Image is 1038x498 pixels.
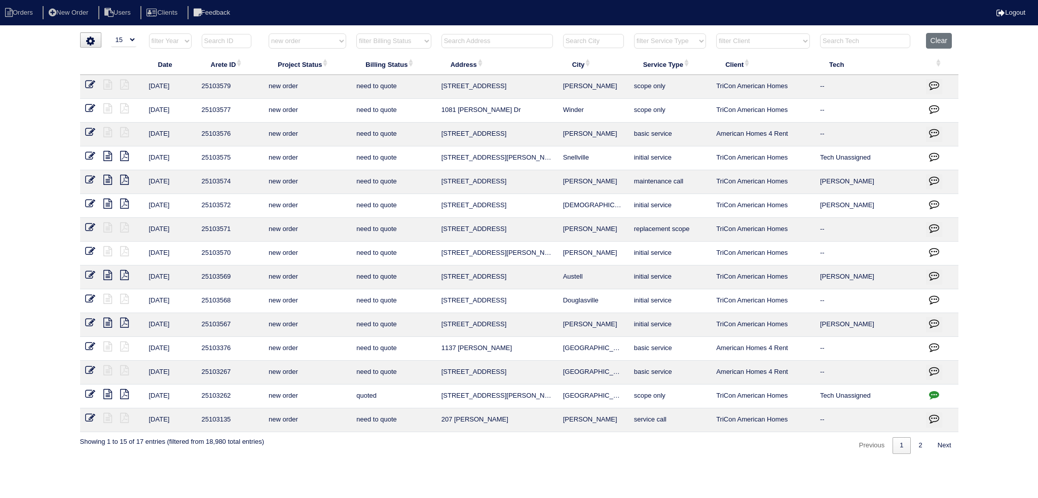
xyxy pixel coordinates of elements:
[351,54,436,75] th: Billing Status: activate to sort column ascending
[264,75,351,99] td: new order
[98,9,139,16] a: Users
[558,408,629,432] td: [PERSON_NAME]
[711,218,815,242] td: TriCon American Homes
[815,218,921,242] td: --
[351,408,436,432] td: need to quote
[815,289,921,313] td: --
[629,75,711,99] td: scope only
[264,385,351,408] td: new order
[815,75,921,99] td: --
[436,408,558,432] td: 207 [PERSON_NAME]
[436,218,558,242] td: [STREET_ADDRESS]
[912,437,930,454] a: 2
[558,194,629,218] td: [DEMOGRAPHIC_DATA]
[815,54,921,75] th: Tech
[436,242,558,265] td: [STREET_ADDRESS][PERSON_NAME]
[140,6,186,20] li: Clients
[629,385,711,408] td: scope only
[80,432,264,446] div: Showing 1 to 15 of 17 entries (filtered from 18,980 total entries)
[711,123,815,146] td: American Homes 4 Rent
[815,265,921,289] td: [PERSON_NAME]
[558,146,629,170] td: Snellville
[144,408,197,432] td: [DATE]
[921,54,958,75] th: : activate to sort column ascending
[815,361,921,385] td: --
[629,242,711,265] td: initial service
[144,289,197,313] td: [DATE]
[98,6,139,20] li: Users
[558,242,629,265] td: [PERSON_NAME]
[264,361,351,385] td: new order
[436,289,558,313] td: [STREET_ADDRESS]
[436,123,558,146] td: [STREET_ADDRESS]
[815,408,921,432] td: --
[351,123,436,146] td: need to quote
[197,170,264,194] td: 25103574
[711,170,815,194] td: TriCon American Homes
[711,146,815,170] td: TriCon American Homes
[264,99,351,123] td: new order
[558,75,629,99] td: [PERSON_NAME]
[144,385,197,408] td: [DATE]
[197,99,264,123] td: 25103577
[926,33,952,49] button: Clear
[197,242,264,265] td: 25103570
[264,194,351,218] td: new order
[815,146,921,170] td: Tech Unassigned
[629,218,711,242] td: replacement scope
[144,99,197,123] td: [DATE]
[629,337,711,361] td: basic service
[558,337,629,361] td: [GEOGRAPHIC_DATA]
[711,289,815,313] td: TriCon American Homes
[815,385,921,408] td: Tech Unassigned
[558,265,629,289] td: Austell
[815,170,921,194] td: [PERSON_NAME]
[436,337,558,361] td: 1137 [PERSON_NAME]
[264,146,351,170] td: new order
[711,54,815,75] th: Client: activate to sort column ascending
[144,242,197,265] td: [DATE]
[43,9,96,16] a: New Order
[436,170,558,194] td: [STREET_ADDRESS]
[711,265,815,289] td: TriCon American Homes
[629,408,711,432] td: service call
[436,146,558,170] td: [STREET_ADDRESS][PERSON_NAME]
[436,385,558,408] td: [STREET_ADDRESS][PERSON_NAME]
[351,265,436,289] td: need to quote
[264,289,351,313] td: new order
[144,75,197,99] td: [DATE]
[815,99,921,123] td: --
[197,218,264,242] td: 25103571
[629,99,711,123] td: scope only
[351,99,436,123] td: need to quote
[815,337,921,361] td: --
[629,289,711,313] td: initial service
[264,242,351,265] td: new order
[264,218,351,242] td: new order
[711,408,815,432] td: TriCon American Homes
[197,361,264,385] td: 25103267
[351,194,436,218] td: need to quote
[264,337,351,361] td: new order
[558,313,629,337] td: [PERSON_NAME]
[629,123,711,146] td: basic service
[558,289,629,313] td: Douglasville
[351,218,436,242] td: need to quote
[351,337,436,361] td: need to quote
[436,54,558,75] th: Address: activate to sort column ascending
[558,170,629,194] td: [PERSON_NAME]
[558,385,629,408] td: [GEOGRAPHIC_DATA]
[197,123,264,146] td: 25103576
[264,408,351,432] td: new order
[711,75,815,99] td: TriCon American Homes
[815,242,921,265] td: --
[436,99,558,123] td: 1081 [PERSON_NAME] Dr
[629,146,711,170] td: initial service
[351,313,436,337] td: need to quote
[815,123,921,146] td: --
[711,99,815,123] td: TriCon American Homes
[629,170,711,194] td: maintenance call
[144,361,197,385] td: [DATE]
[351,170,436,194] td: need to quote
[197,194,264,218] td: 25103572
